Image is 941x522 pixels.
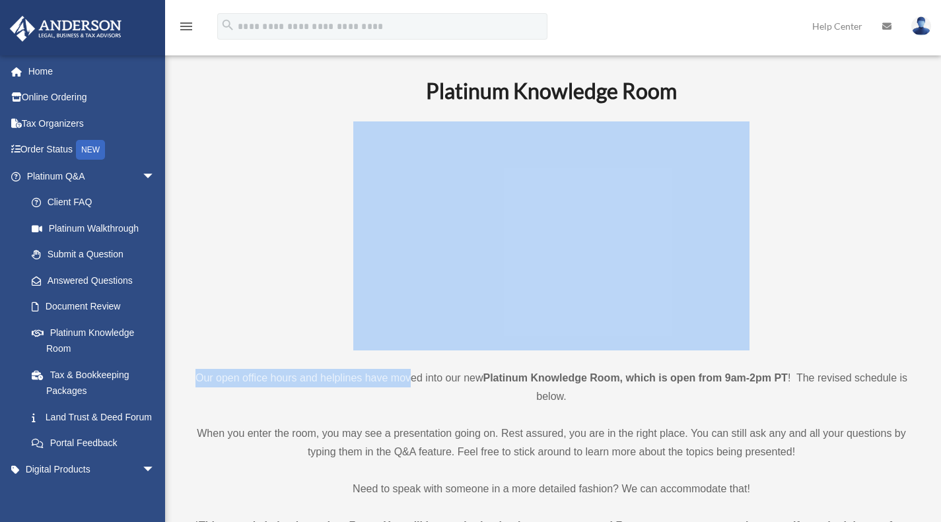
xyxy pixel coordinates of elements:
div: NEW [76,140,105,160]
i: search [221,18,235,32]
a: Online Ordering [9,84,175,111]
p: Our open office hours and helplines have moved into our new ! The revised schedule is below. [188,369,915,406]
a: Home [9,58,175,84]
a: Submit a Question [18,242,175,268]
a: Document Review [18,294,175,320]
img: User Pic [911,16,931,36]
a: Client FAQ [18,189,175,216]
p: Need to speak with someone in a more detailed fashion? We can accommodate that! [188,480,915,498]
a: Tax Organizers [9,110,175,137]
p: When you enter the room, you may see a presentation going on. Rest assured, you are in the right ... [188,424,915,461]
a: Platinum Knowledge Room [18,319,168,362]
img: Anderson Advisors Platinum Portal [6,16,125,42]
a: Answered Questions [18,267,175,294]
i: menu [178,18,194,34]
a: Platinum Q&Aarrow_drop_down [9,163,175,189]
a: Order StatusNEW [9,137,175,164]
a: Land Trust & Deed Forum [18,404,175,430]
strong: Platinum Knowledge Room, which is open from 9am-2pm PT [483,372,788,383]
a: Digital Productsarrow_drop_down [9,456,175,482]
iframe: 231110_Toby_KnowledgeRoom [353,121,749,344]
a: Platinum Walkthrough [18,215,175,242]
a: menu [178,23,194,34]
span: arrow_drop_down [142,456,168,483]
b: Platinum Knowledge Room [426,78,677,104]
a: Tax & Bookkeeping Packages [18,362,175,404]
a: Portal Feedback [18,430,175,457]
span: arrow_drop_down [142,163,168,190]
